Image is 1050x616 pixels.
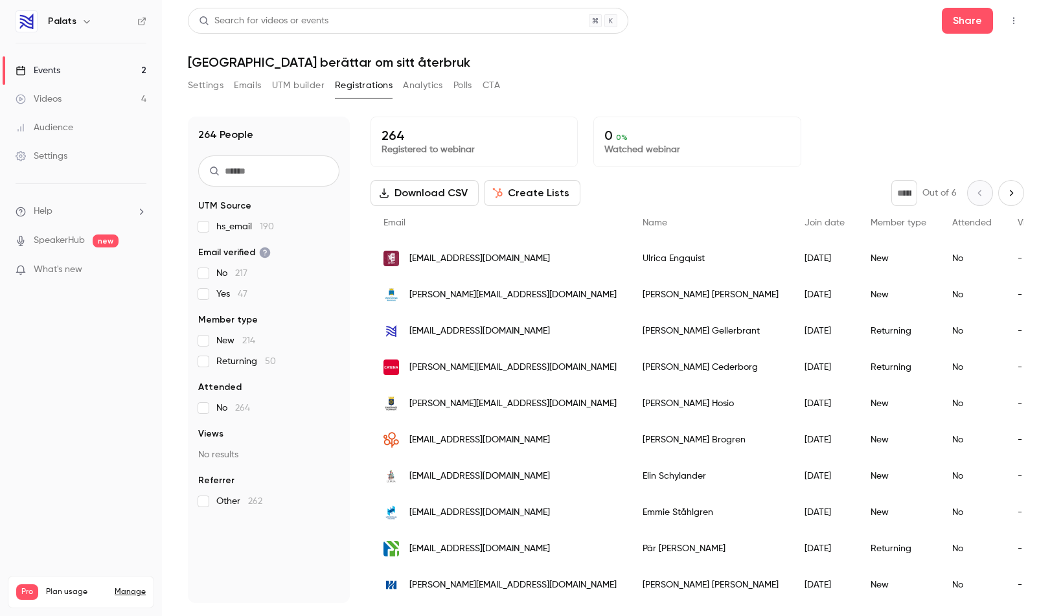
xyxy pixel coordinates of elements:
span: 262 [248,497,262,506]
img: catena.se [383,359,399,375]
div: Settings [16,150,67,163]
div: [DATE] [792,349,858,385]
span: Attended [198,381,242,394]
p: Out of 6 [922,187,957,200]
span: [PERSON_NAME][EMAIL_ADDRESS][DOMAIN_NAME] [409,288,617,302]
div: [DATE] [792,567,858,603]
div: No [939,313,1005,349]
span: Email [383,218,405,227]
button: Registrations [335,75,393,96]
img: enkoping.se [383,396,399,411]
button: Polls [453,75,472,96]
div: Videos [16,93,62,106]
div: No [939,567,1005,603]
span: 264 [235,404,250,413]
p: No results [198,448,339,461]
div: Returning [858,313,939,349]
span: [EMAIL_ADDRESS][DOMAIN_NAME] [409,433,550,447]
img: hh.se [383,505,399,520]
div: [PERSON_NAME] Hosio [630,385,792,422]
span: Other [216,495,262,508]
span: Member type [871,218,926,227]
button: Settings [188,75,223,96]
span: new [93,234,119,247]
div: No [939,530,1005,567]
div: New [858,277,939,313]
div: New [858,240,939,277]
span: [EMAIL_ADDRESS][DOMAIN_NAME] [409,542,550,556]
span: [EMAIL_ADDRESS][DOMAIN_NAME] [409,506,550,519]
div: Returning [858,349,939,385]
img: astorp.se [383,251,399,266]
button: UTM builder [272,75,325,96]
section: facet-groups [198,200,339,508]
a: Manage [115,587,146,597]
div: [DATE] [792,494,858,530]
span: [EMAIL_ADDRESS][DOMAIN_NAME] [409,470,550,483]
li: help-dropdown-opener [16,205,146,218]
div: Emmie Ståhlgren [630,494,792,530]
div: [DATE] [792,385,858,422]
h6: Palats [48,15,76,28]
div: [DATE] [792,313,858,349]
span: Attended [952,218,992,227]
span: No [216,402,250,415]
div: [PERSON_NAME] Cederborg [630,349,792,385]
span: New [216,334,255,347]
div: Audience [16,121,73,134]
img: Palats [16,11,37,32]
span: Views [198,428,223,440]
button: Download CSV [371,180,479,206]
span: Returning [216,355,276,368]
div: [DATE] [792,458,858,494]
div: [DATE] [792,422,858,458]
span: No [216,267,247,280]
div: Pär [PERSON_NAME] [630,530,792,567]
span: Plan usage [46,587,107,597]
span: Name [643,218,667,227]
div: New [858,458,939,494]
div: [DATE] [792,277,858,313]
span: Referrer [198,474,234,487]
div: [PERSON_NAME] Brogren [630,422,792,458]
span: 0 % [616,133,628,142]
div: Events [16,64,60,77]
span: [PERSON_NAME][EMAIL_ADDRESS][DOMAIN_NAME] [409,397,617,411]
img: regionvasterbotten.se [383,577,399,593]
button: CTA [483,75,500,96]
div: No [939,422,1005,458]
span: Email verified [198,246,271,259]
div: [PERSON_NAME] [PERSON_NAME] [630,567,792,603]
span: Pro [16,584,38,600]
div: New [858,567,939,603]
div: [PERSON_NAME] [PERSON_NAME] [630,277,792,313]
span: 217 [235,269,247,278]
span: 50 [265,357,276,366]
div: Elin Schylander [630,458,792,494]
div: Returning [858,530,939,567]
a: SpeakerHub [34,234,85,247]
div: Search for videos or events [199,14,328,28]
span: [EMAIL_ADDRESS][DOMAIN_NAME] [409,325,550,338]
button: Emails [234,75,261,96]
button: Next page [998,180,1024,206]
button: Create Lists [484,180,580,206]
div: No [939,494,1005,530]
span: [PERSON_NAME][EMAIL_ADDRESS][DOMAIN_NAME] [409,578,617,592]
span: Join date [805,218,845,227]
p: Watched webinar [604,143,790,156]
img: vanersborg.se [383,287,399,302]
div: Ulrica Engquist [630,240,792,277]
h1: 264 People [198,127,253,143]
div: No [939,458,1005,494]
span: What's new [34,263,82,277]
img: palats.io [383,323,399,339]
span: [PERSON_NAME][EMAIL_ADDRESS][DOMAIN_NAME] [409,361,617,374]
div: [PERSON_NAME] Gellerbrant [630,313,792,349]
img: jernhusen.se [383,432,399,448]
div: [DATE] [792,530,858,567]
p: Registered to webinar [382,143,567,156]
span: Help [34,205,52,218]
img: mkbfastighet.se [383,541,399,556]
div: No [939,349,1005,385]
